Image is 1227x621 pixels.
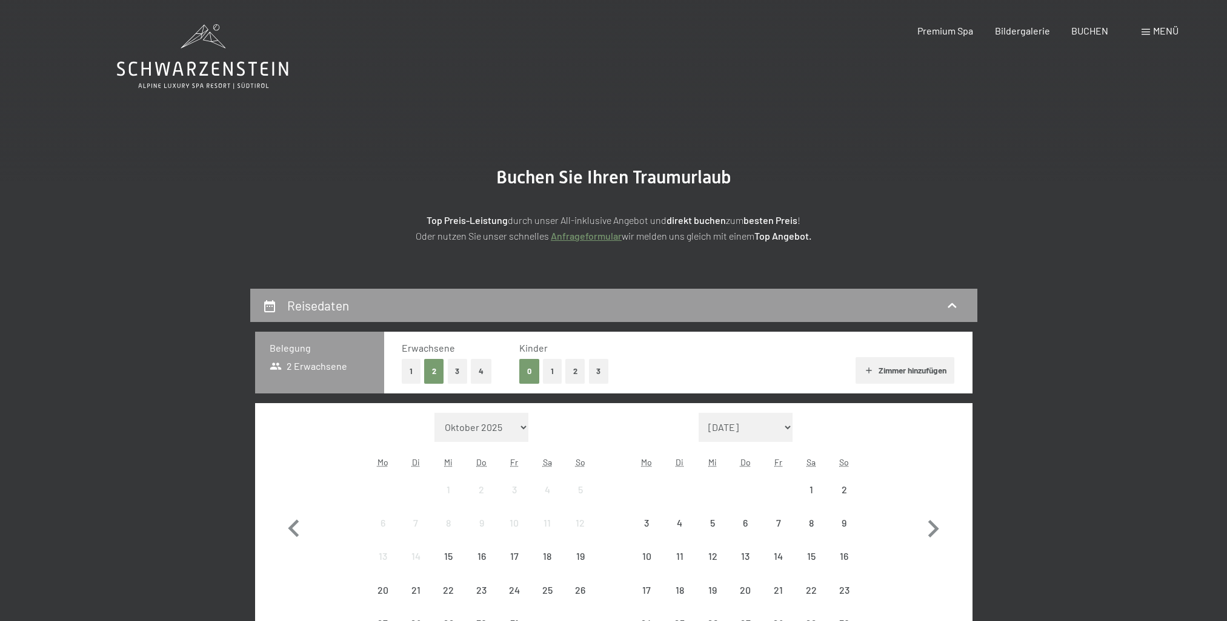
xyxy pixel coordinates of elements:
div: Anreise nicht möglich [795,573,828,606]
button: 4 [471,359,491,384]
div: 4 [665,518,695,548]
div: Fri Nov 07 2025 [762,507,794,539]
div: Wed Oct 01 2025 [432,473,465,506]
div: Fri Oct 03 2025 [498,473,531,506]
div: 1 [796,485,826,515]
div: Anreise nicht möglich [729,573,762,606]
div: Anreise nicht möglich [399,540,432,573]
div: 10 [499,518,530,548]
div: 23 [467,585,497,616]
div: Anreise nicht möglich [367,573,399,606]
div: Fri Oct 10 2025 [498,507,531,539]
div: 20 [368,585,398,616]
abbr: Mittwoch [444,457,453,467]
button: 1 [543,359,562,384]
a: Anfrageformular [551,230,622,241]
div: 6 [368,518,398,548]
div: Anreise nicht möglich [498,573,531,606]
div: Sat Nov 01 2025 [795,473,828,506]
abbr: Samstag [543,457,552,467]
div: Sat Oct 11 2025 [531,507,564,539]
div: Anreise nicht möglich [696,540,729,573]
div: 16 [467,551,497,582]
div: 8 [796,518,826,548]
abbr: Donnerstag [740,457,751,467]
button: 2 [424,359,444,384]
div: Anreise nicht möglich [663,573,696,606]
div: Anreise nicht möglich [399,573,432,606]
div: 1 [433,485,464,515]
div: Anreise nicht möglich [498,473,531,506]
div: Wed Oct 22 2025 [432,573,465,606]
div: Anreise nicht möglich [367,540,399,573]
div: 5 [697,518,728,548]
div: Anreise nicht möglich [465,573,498,606]
div: Thu Oct 16 2025 [465,540,498,573]
abbr: Montag [377,457,388,467]
div: Sun Nov 09 2025 [828,507,860,539]
div: Anreise nicht möglich [762,507,794,539]
div: 13 [730,551,760,582]
div: Thu Nov 13 2025 [729,540,762,573]
div: Anreise nicht möglich [828,473,860,506]
div: 4 [532,485,562,515]
div: Anreise nicht möglich [795,540,828,573]
div: Wed Nov 12 2025 [696,540,729,573]
div: Mon Oct 13 2025 [367,540,399,573]
span: Erwachsene [402,342,455,353]
abbr: Mittwoch [708,457,717,467]
div: 2 [829,485,859,515]
div: Anreise nicht möglich [630,540,663,573]
div: Anreise nicht möglich [729,507,762,539]
button: 3 [589,359,609,384]
div: Anreise nicht möglich [564,573,596,606]
div: 26 [565,585,595,616]
div: Sat Nov 15 2025 [795,540,828,573]
abbr: Samstag [806,457,816,467]
div: Anreise nicht möglich [663,507,696,539]
div: Anreise nicht möglich [564,473,596,506]
span: 2 Erwachsene [270,360,348,373]
div: Wed Nov 05 2025 [696,507,729,539]
div: 17 [631,585,662,616]
div: Anreise nicht möglich [828,573,860,606]
div: Anreise nicht möglich [432,507,465,539]
div: Sun Nov 02 2025 [828,473,860,506]
span: Bildergalerie [995,25,1050,36]
button: Zimmer hinzufügen [856,357,954,384]
div: Sat Oct 04 2025 [531,473,564,506]
div: 21 [763,585,793,616]
strong: Top Preis-Leistung [427,214,508,226]
div: 14 [763,551,793,582]
div: 6 [730,518,760,548]
div: 11 [665,551,695,582]
div: Anreise nicht möglich [663,540,696,573]
div: 22 [796,585,826,616]
span: Premium Spa [917,25,973,36]
span: BUCHEN [1071,25,1108,36]
button: 0 [519,359,539,384]
div: Thu Oct 09 2025 [465,507,498,539]
div: 18 [665,585,695,616]
div: Fri Nov 21 2025 [762,573,794,606]
abbr: Freitag [774,457,782,467]
div: Anreise nicht möglich [696,507,729,539]
span: Buchen Sie Ihren Traumurlaub [496,166,731,188]
div: 9 [467,518,497,548]
abbr: Freitag [510,457,518,467]
div: Anreise nicht möglich [762,573,794,606]
div: 2 [467,485,497,515]
div: 24 [499,585,530,616]
div: Wed Nov 19 2025 [696,573,729,606]
div: Sat Nov 08 2025 [795,507,828,539]
div: 8 [433,518,464,548]
div: 9 [829,518,859,548]
div: Tue Oct 14 2025 [399,540,432,573]
div: Anreise nicht möglich [498,540,531,573]
div: Anreise nicht möglich [696,573,729,606]
div: 19 [697,585,728,616]
abbr: Dienstag [676,457,683,467]
div: Mon Nov 03 2025 [630,507,663,539]
div: Sat Nov 22 2025 [795,573,828,606]
div: Anreise nicht möglich [465,507,498,539]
